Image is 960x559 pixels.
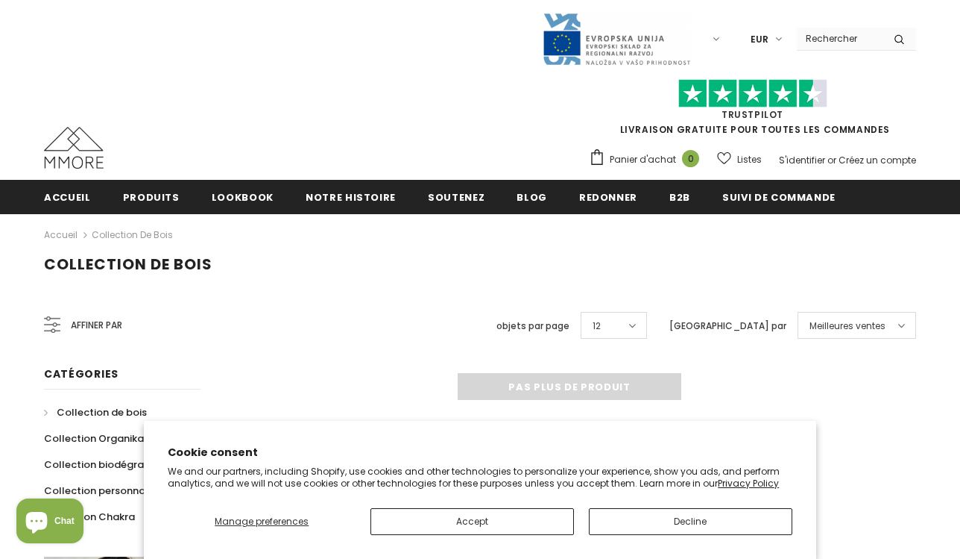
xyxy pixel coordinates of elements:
[71,317,122,334] span: Affiner par
[168,445,792,460] h2: Cookie consent
[44,452,173,478] a: Collection biodégradable
[593,319,601,334] span: 12
[428,180,484,213] a: soutenez
[542,32,691,45] a: Javni Razpis
[589,149,707,171] a: Panier d'achat 0
[839,154,916,166] a: Créez un compte
[44,366,119,381] span: Catégories
[579,190,637,204] span: Redonner
[589,86,916,136] span: LIVRAISON GRATUITE POUR TOUTES LES COMMANDES
[44,127,104,169] img: Cas MMORE
[44,254,212,275] span: Collection de bois
[44,478,168,504] a: Collection personnalisée
[579,180,637,213] a: Redonner
[669,319,786,334] label: [GEOGRAPHIC_DATA] par
[12,499,88,547] inbox-online-store-chat: Shopify online store chat
[168,508,356,535] button: Manage preferences
[215,515,309,528] span: Manage preferences
[517,190,547,204] span: Blog
[809,319,885,334] span: Meilleures ventes
[44,431,144,446] span: Collection Organika
[751,32,768,47] span: EUR
[722,190,836,204] span: Suivi de commande
[168,466,792,489] p: We and our partners, including Shopify, use cookies and other technologies to personalize your ex...
[306,190,396,204] span: Notre histoire
[717,146,762,172] a: Listes
[44,180,91,213] a: Accueil
[721,108,783,121] a: TrustPilot
[212,190,274,204] span: Lookbook
[44,484,168,498] span: Collection personnalisée
[44,457,173,472] span: Collection biodégradable
[212,180,274,213] a: Lookbook
[682,150,699,167] span: 0
[669,190,690,204] span: B2B
[542,12,691,66] img: Javni Razpis
[797,28,882,49] input: Search Site
[44,190,91,204] span: Accueil
[517,180,547,213] a: Blog
[610,152,676,167] span: Panier d'achat
[722,180,836,213] a: Suivi de commande
[589,508,792,535] button: Decline
[123,180,180,213] a: Produits
[57,405,147,419] span: Collection de bois
[44,399,147,425] a: Collection de bois
[678,79,827,108] img: Faites confiance aux étoiles pilotes
[827,154,836,166] span: or
[669,180,690,213] a: B2B
[44,425,144,452] a: Collection Organika
[428,190,484,204] span: soutenez
[306,180,396,213] a: Notre histoire
[44,510,135,524] span: Collection Chakra
[718,477,779,490] a: Privacy Policy
[44,226,78,244] a: Accueil
[737,152,762,167] span: Listes
[123,190,180,204] span: Produits
[370,508,574,535] button: Accept
[44,504,135,530] a: Collection Chakra
[496,319,569,334] label: objets par page
[92,228,173,241] a: Collection de bois
[779,154,825,166] a: S'identifier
